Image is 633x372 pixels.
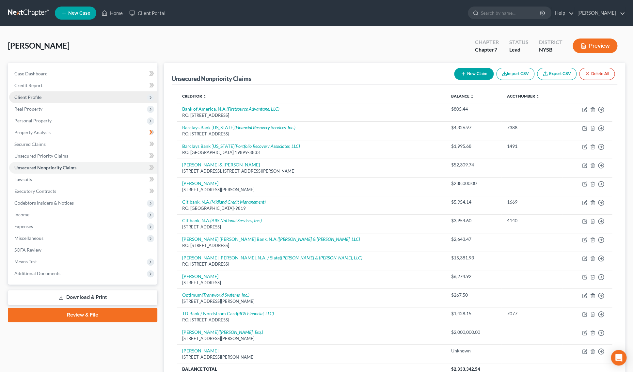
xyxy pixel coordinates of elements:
[535,95,539,99] i: unfold_more
[14,271,60,276] span: Additional Documents
[14,94,41,100] span: Client Profile
[182,354,441,360] div: [STREET_ADDRESS][PERSON_NAME]
[182,292,249,298] a: Optimum(Transworld Systems, Inc.)
[9,68,157,80] a: Case Dashboard
[552,7,574,19] a: Help
[9,138,157,150] a: Secured Claims
[451,329,497,335] div: $2,000,000.00
[451,94,474,99] a: Balance unfold_more
[14,165,76,170] span: Unsecured Nonpriority Claims
[234,143,300,149] i: (Portfolio Recovery Associates, LLC)
[14,153,68,159] span: Unsecured Priority Claims
[182,149,441,156] div: P.O. [GEOGRAPHIC_DATA] 19899-8833
[280,255,362,260] i: ([PERSON_NAME] & [PERSON_NAME], LLC)
[182,180,218,186] a: [PERSON_NAME]
[451,199,497,205] div: $5,954.14
[611,350,626,365] div: Open Intercom Messenger
[182,187,441,193] div: [STREET_ADDRESS][PERSON_NAME]
[451,106,497,112] div: $805.44
[475,39,498,46] div: Chapter
[507,143,557,149] div: 1491
[8,308,157,322] a: Review & File
[451,366,480,372] span: $2,333,342.54
[470,95,474,99] i: unfold_more
[454,68,494,80] button: New Claim
[494,46,497,53] span: 7
[182,298,441,304] div: [STREET_ADDRESS][PERSON_NAME]
[172,75,251,83] div: Unsecured Nonpriority Claims
[14,71,48,76] span: Case Dashboard
[14,200,74,206] span: Codebtors Insiders & Notices
[539,46,562,54] div: NYSB
[182,94,207,99] a: Creditor unfold_more
[14,224,33,229] span: Expenses
[182,131,441,137] div: P.O. [STREET_ADDRESS]
[182,242,441,249] div: P.O. [STREET_ADDRESS]
[451,143,497,149] div: $1,995.68
[182,106,279,112] a: Bank of America, N.A.(Firstsource Advantage, LLC)
[14,247,41,253] span: SOFA Review
[182,317,441,323] div: P.O. [STREET_ADDRESS]
[182,224,441,230] div: [STREET_ADDRESS]
[203,95,207,99] i: unfold_more
[507,124,557,131] div: 7388
[451,217,497,224] div: $3,954.60
[8,290,157,305] a: Download & Print
[182,199,266,205] a: Citibank, N.A.(Midland Credit Management)
[509,46,528,54] div: Lead
[182,236,360,242] a: [PERSON_NAME] [PERSON_NAME] Bank, N.A.([PERSON_NAME] & [PERSON_NAME], LLC)
[182,329,263,335] a: [PERSON_NAME]([PERSON_NAME], Esq.)
[509,39,528,46] div: Status
[9,174,157,185] a: Lawsuits
[451,292,497,298] div: $267.50
[182,348,218,353] a: [PERSON_NAME]
[182,218,262,223] a: Citibank, N.A.(ARS National Services, Inc.)
[182,311,274,316] a: TD Bank / Nordstrom Card(RGS Financial, LLC)
[9,162,157,174] a: Unsecured Nonpriority Claims
[14,177,32,182] span: Lawsuits
[475,46,498,54] div: Chapter
[210,218,262,223] i: (ARS National Services, Inc.)
[182,162,260,167] a: [PERSON_NAME] & [PERSON_NAME]
[68,11,90,16] span: New Case
[9,127,157,138] a: Property Analysis
[451,348,497,354] div: Unknown
[9,185,157,197] a: Executory Contracts
[451,180,497,187] div: $238,000.00
[14,106,42,112] span: Real Property
[451,162,497,168] div: $52,309.74
[537,68,577,80] a: Export CSV
[227,106,279,112] i: (Firstsource Advantage, LLC)
[14,212,29,217] span: Income
[9,244,157,256] a: SOFA Review
[9,80,157,91] a: Credit Report
[507,217,557,224] div: 4140
[14,235,43,241] span: Miscellaneous
[234,125,295,130] i: (Financial Recovery Services, Inc.)
[507,94,539,99] a: Acct Number unfold_more
[182,125,295,130] a: Barclays Bank [US_STATE](Financial Recovery Services, Inc.)
[507,199,557,205] div: 1669
[237,311,274,316] i: (RGS Financial, LLC)
[14,83,42,88] span: Credit Report
[507,310,557,317] div: 7077
[210,199,266,205] i: (Midland Credit Management)
[9,150,157,162] a: Unsecured Priority Claims
[14,118,52,123] span: Personal Property
[14,141,46,147] span: Secured Claims
[277,236,360,242] i: ([PERSON_NAME] & [PERSON_NAME], LLC)
[451,273,497,280] div: $6,274.92
[496,68,534,80] button: Import CSV
[539,39,562,46] div: District
[182,143,300,149] a: Barclays Bank [US_STATE](Portfolio Recovery Associates, LLC)
[14,259,37,264] span: Means Test
[451,124,497,131] div: $4,326.97
[481,7,541,19] input: Search by name...
[182,273,218,279] a: [PERSON_NAME]
[579,68,615,80] button: Delete All
[202,292,249,298] i: (Transworld Systems, Inc.)
[451,255,497,261] div: $15,381.93
[182,205,441,211] div: P.O. [GEOGRAPHIC_DATA]-9819
[182,168,441,174] div: [STREET_ADDRESS]. [STREET_ADDRESS][PERSON_NAME]
[573,39,617,53] button: Preview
